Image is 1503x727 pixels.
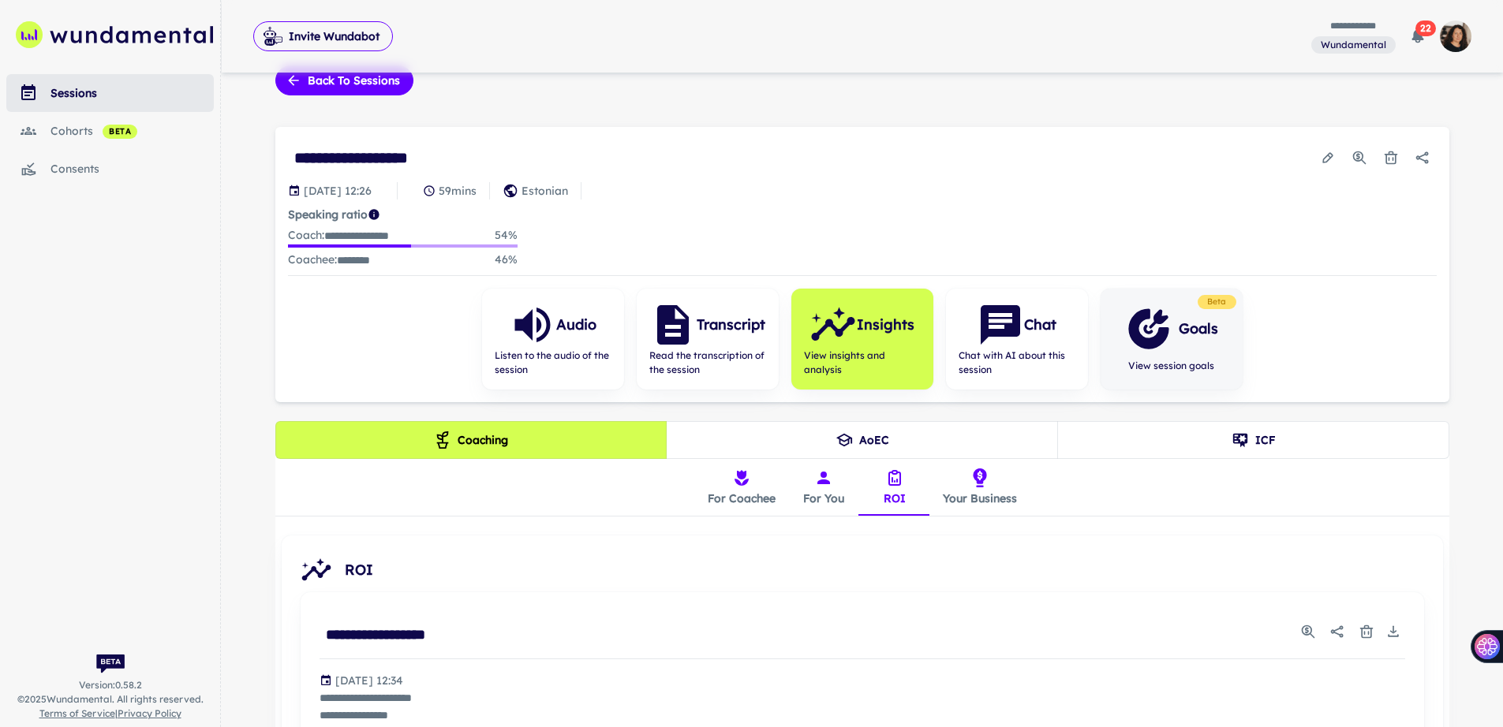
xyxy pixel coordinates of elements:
div: sessions [50,84,214,102]
button: ChatChat with AI about this session [946,289,1088,390]
p: 59 mins [439,182,477,199]
p: Generated at [335,672,403,689]
img: photoURL [1440,21,1471,52]
p: 46 % [495,251,518,269]
a: sessions [6,74,214,112]
span: 22 [1415,21,1436,36]
span: | [39,706,181,721]
button: Your Business [930,459,1030,516]
strong: Speaking ratio [288,207,368,222]
p: Session date [304,182,372,199]
svg: Coach/coachee ideal ratio of speaking is roughly 20:80. Mentor/mentee ideal ratio of speaking is ... [368,208,380,221]
h6: Audio [556,314,596,336]
button: For You [788,459,859,516]
p: Coach : [288,226,389,244]
button: Invite Wundabot [253,21,393,51]
h6: Goals [1179,318,1218,340]
span: © 2025 Wundamental. All rights reserved. [17,692,204,706]
a: consents [6,150,214,188]
span: Wundamental [1314,38,1393,52]
span: Listen to the audio of the session [495,349,611,377]
a: Privacy Policy [118,707,181,719]
button: Share report [1323,617,1352,646]
span: beta [103,125,137,138]
button: TranscriptRead the transcription of the session [637,289,779,390]
a: Terms of Service [39,707,115,719]
span: ROI [345,559,1430,581]
span: You are a member of this workspace. Contact your workspace owner for assistance. [1311,35,1396,54]
button: Back to sessions [275,65,413,95]
h6: Chat [1024,314,1056,336]
button: ROI [859,459,930,516]
button: GoalsView session goals [1101,289,1243,390]
button: AoEC [666,421,1058,459]
div: theme selection [275,421,1449,459]
span: Beta [1201,296,1233,308]
span: View session goals [1125,359,1218,373]
button: Delete session [1377,144,1405,172]
p: 54 % [495,226,518,244]
button: Delete [1355,620,1378,643]
button: ICF [1057,421,1449,459]
button: Download [1381,620,1405,643]
span: Invite Wundabot to record a meeting [253,21,393,52]
div: cohorts [50,122,214,140]
div: consents [50,160,214,177]
button: Edit session [1314,144,1342,172]
button: Usage Statistics [1345,144,1374,172]
button: AudioListen to the audio of the session [482,289,624,390]
span: Version: 0.58.2 [79,678,142,692]
span: View insights and analysis [804,349,921,377]
button: InsightsView insights and analysis [791,289,933,390]
p: Coachee : [288,251,370,269]
button: For Coachee [695,459,788,516]
span: Chat with AI about this session [959,349,1075,377]
h6: Transcript [697,314,765,336]
button: Coaching [275,421,667,459]
a: cohorts beta [6,112,214,150]
button: Share session [1408,144,1437,172]
div: insights tabs [695,459,1030,516]
h6: Insights [857,314,914,336]
button: Usage Statistics [1296,620,1320,643]
button: 22 [1402,21,1434,52]
p: Estonian [522,182,568,199]
span: Read the transcription of the session [649,349,766,377]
